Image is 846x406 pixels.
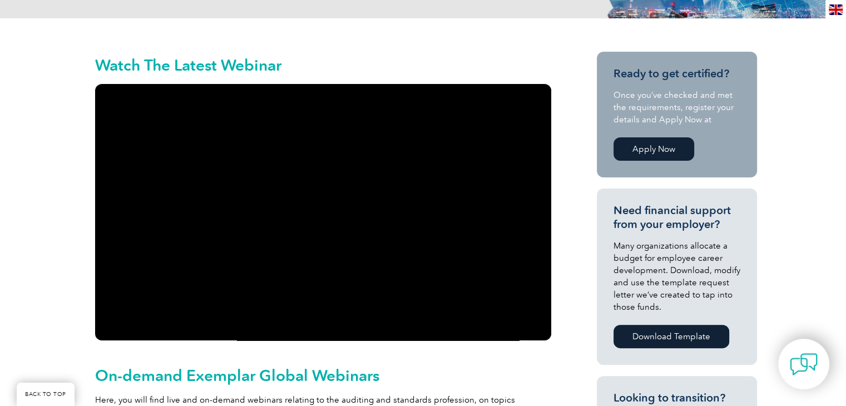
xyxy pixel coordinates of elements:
[95,367,551,384] h2: On-demand Exemplar Global Webinars
[614,137,694,161] a: Apply Now
[790,350,818,378] img: contact-chat.png
[95,57,551,73] h2: Watch The Latest Webinar
[614,325,729,348] a: Download Template
[17,383,75,406] a: BACK TO TOP
[829,4,843,15] img: en
[614,89,740,126] p: Once you’ve checked and met the requirements, register your details and Apply Now at
[614,240,740,313] p: Many organizations allocate a budget for employee career development. Download, modify and use th...
[614,391,740,405] h3: Looking to transition?
[614,67,740,81] h3: Ready to get certified?
[614,204,740,231] h3: Need financial support from your employer?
